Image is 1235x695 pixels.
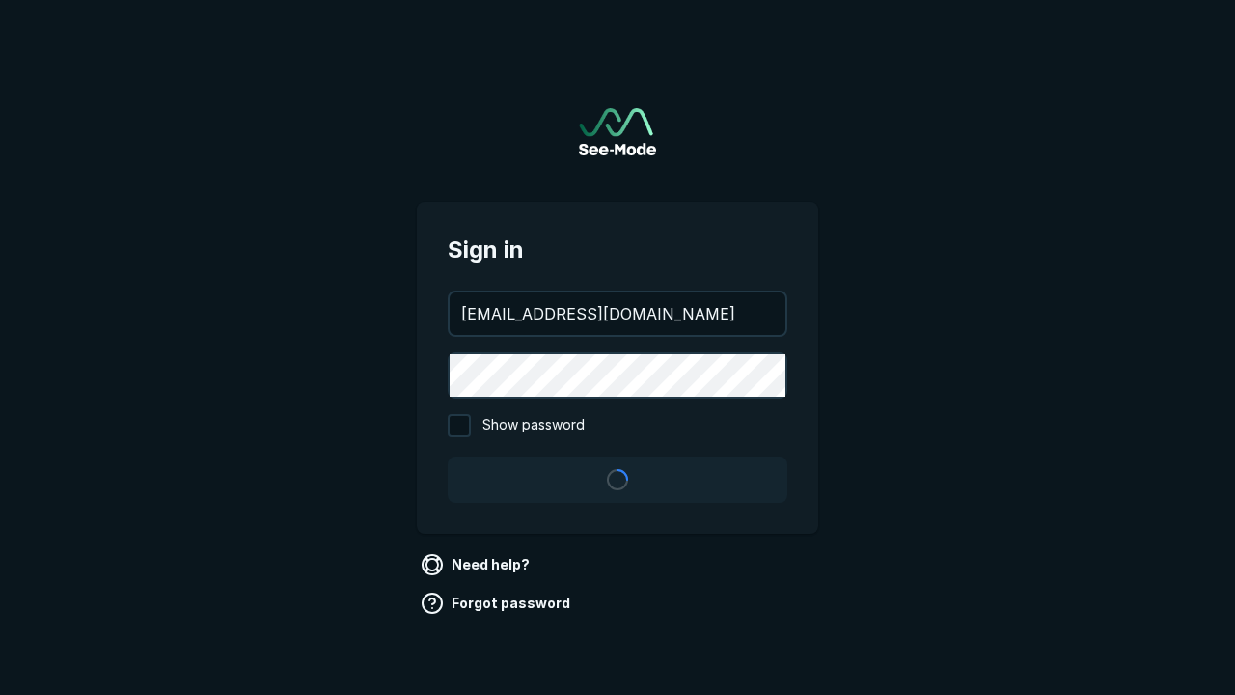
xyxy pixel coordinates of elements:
a: Need help? [417,549,537,580]
img: See-Mode Logo [579,108,656,155]
span: Show password [482,414,585,437]
a: Forgot password [417,588,578,619]
input: your@email.com [450,292,785,335]
span: Sign in [448,233,787,267]
a: Go to sign in [579,108,656,155]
